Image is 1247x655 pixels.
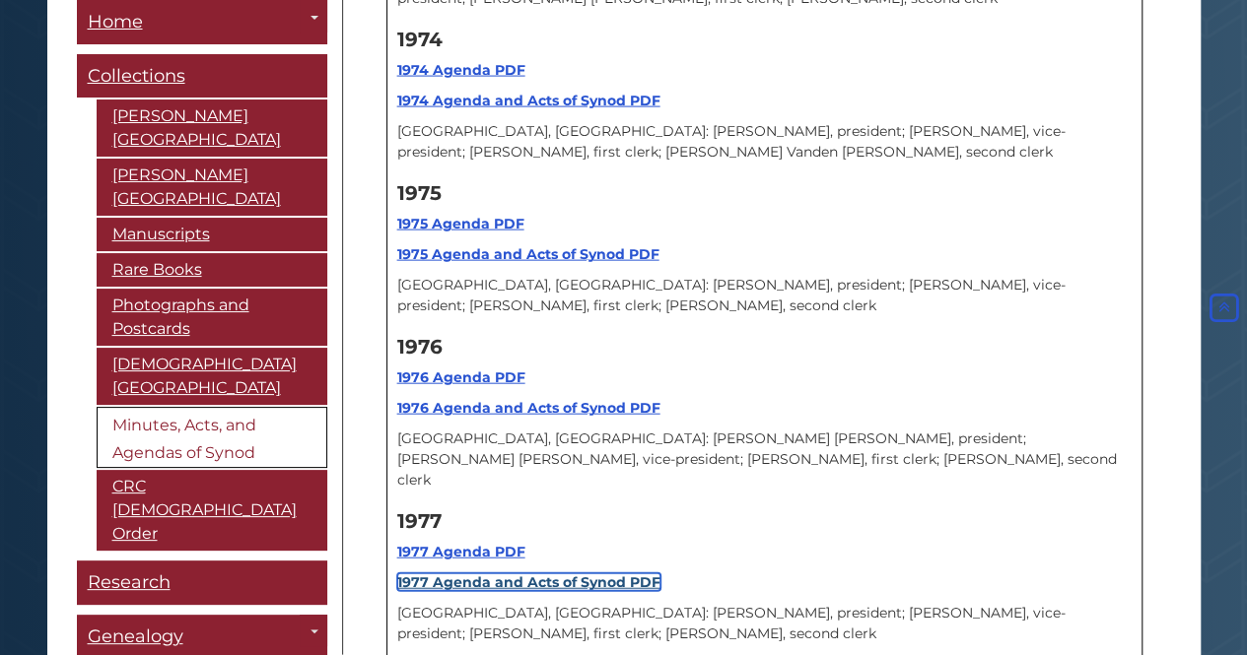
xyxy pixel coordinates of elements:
[397,335,443,359] strong: 1976
[97,407,327,468] a: Minutes, Acts, and Agendas of Synod
[397,181,442,205] strong: 1975
[397,92,660,109] a: 1974 Agenda and Acts of Synod PDF
[88,571,171,593] span: Research
[88,65,185,87] span: Collections
[397,368,525,386] a: 1976 Agenda PDF
[1206,299,1242,317] a: Back to Top
[397,28,443,51] strong: 1974
[97,289,327,346] a: Photographs and Postcards
[397,61,525,79] a: 1974 Agenda PDF
[97,470,327,551] a: CRC [DEMOGRAPHIC_DATA] Order
[397,121,1132,163] p: [GEOGRAPHIC_DATA], [GEOGRAPHIC_DATA]: [PERSON_NAME], president; [PERSON_NAME], vice-president; [P...
[397,215,524,232] a: 1975 Agenda PDF
[77,54,327,98] a: Collections
[397,245,659,263] a: 1975 Agenda and Acts of Synod PDF
[397,603,1132,644] p: [GEOGRAPHIC_DATA], [GEOGRAPHIC_DATA]: [PERSON_NAME], president; [PERSON_NAME], vice-president; [P...
[397,509,442,533] strong: 1977
[397,573,660,591] a: 1977 Agenda and Acts of Synod PDF
[97,348,327,405] a: [DEMOGRAPHIC_DATA][GEOGRAPHIC_DATA]
[97,159,327,216] a: [PERSON_NAME][GEOGRAPHIC_DATA]
[397,428,1132,491] p: [GEOGRAPHIC_DATA], [GEOGRAPHIC_DATA]: [PERSON_NAME] [PERSON_NAME], president; [PERSON_NAME] [PERS...
[397,399,660,417] a: 1976 Agenda and Acts of Synod PDF
[88,625,183,647] span: Genealogy
[97,218,327,251] a: Manuscripts
[397,275,1132,316] p: [GEOGRAPHIC_DATA], [GEOGRAPHIC_DATA]: [PERSON_NAME], president; [PERSON_NAME], vice-president; [P...
[77,560,327,605] a: Research
[97,99,327,157] a: [PERSON_NAME][GEOGRAPHIC_DATA]
[397,543,525,560] a: 1977 Agenda PDF
[97,253,327,287] a: Rare Books
[88,11,143,33] span: Home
